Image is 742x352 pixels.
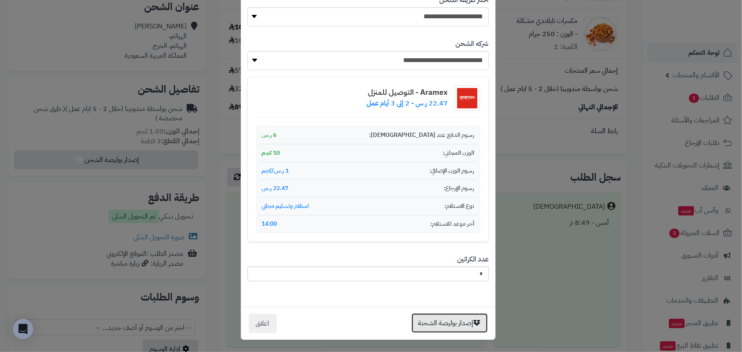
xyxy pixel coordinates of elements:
span: الوزن المجاني: [443,149,475,157]
button: اغلاق [249,314,277,333]
span: رسوم الإرجاع: [444,184,475,193]
span: رسوم الدفع عند [DEMOGRAPHIC_DATA]: [370,131,475,139]
img: شعار شركة الشحن [455,85,480,111]
label: شركه الشحن [456,39,489,49]
span: نوع الاستلام: [445,202,475,210]
span: 6 ر.س [262,131,277,139]
h4: Aramex - التوصيل للمنزل [367,88,448,97]
button: إصدار بوليصة الشحنة [412,313,488,333]
div: Open Intercom Messenger [13,319,33,339]
label: عدد الكراتين [458,255,489,264]
span: 10 كجم [262,149,280,157]
span: استلام وتسليم مجاني [262,202,309,210]
p: 22.47 ر.س - 2 إلى 3 أيام عمل [367,99,448,108]
span: 14:00 [262,220,277,228]
span: 1 ر.س/كجم [262,167,289,175]
span: آخر موعد للاستلام: [431,220,475,228]
span: 22.47 ر.س [262,184,289,193]
span: رسوم الوزن الإضافي: [430,167,475,175]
